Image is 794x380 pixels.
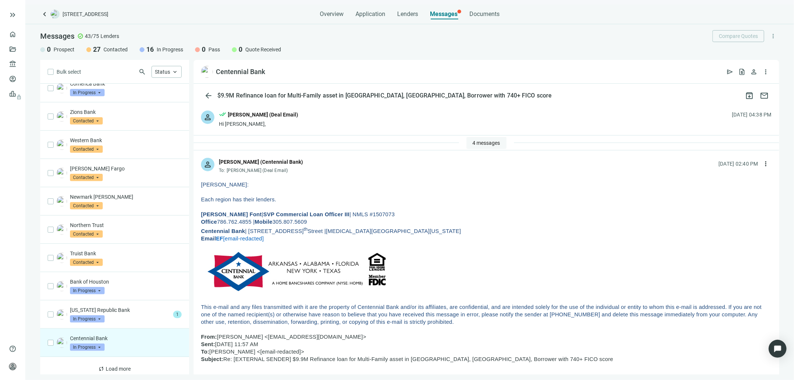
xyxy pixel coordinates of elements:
[54,46,74,53] span: Prospect
[138,68,146,76] span: search
[469,10,500,18] span: Documents
[70,230,103,238] span: Contacted
[8,10,17,19] button: keyboard_double_arrow_right
[355,10,385,18] span: Application
[208,46,220,53] span: Pass
[70,221,182,229] p: Northern Trust
[70,193,182,201] p: Newmark [PERSON_NAME]
[70,108,182,116] p: Zions Bank
[40,32,74,41] span: Messages
[201,88,216,103] button: arrow_back
[70,250,182,257] p: Truist Bank
[760,66,772,78] button: more_vert
[77,33,83,39] span: check_circle
[57,196,67,207] img: 4c2befd7-84d6-4783-af2a-937c213f1df6
[738,68,746,76] span: request_quote
[57,168,67,178] img: 61e215de-ba22-4608-92ae-da61297d1b96.png
[57,224,67,235] img: 779e677a-c513-4bc7-b9c0-398d2f3fe968
[712,30,764,42] button: Compare Quotes
[70,89,105,96] span: In Progress
[155,69,170,75] span: Status
[57,281,67,291] img: 56fc69ab-cd9c-4db3-ac89-cb28f80d9136
[92,363,137,375] button: syncLoad more
[204,91,213,100] span: arrow_back
[769,340,787,358] div: Open Intercom Messenger
[103,46,128,53] span: Contacted
[70,335,182,342] p: Centennial Bank
[397,10,418,18] span: Lenders
[57,83,67,93] img: ec597096-6eeb-4537-a6a2-93e1b63048d1
[57,338,67,348] img: 8b7b1265-59e3-45de-94bc-84e4c3c798eb.png
[736,66,748,78] button: request_quote
[93,45,101,54] span: 27
[228,111,298,119] div: [PERSON_NAME] (Deal Email)
[57,309,67,320] img: 56f97f11-d638-4876-bba9-9675f7ab0484
[430,10,457,17] span: Messages
[9,345,16,352] span: help
[750,68,758,76] span: person
[718,160,758,168] div: [DATE] 02:40 PM
[101,32,119,40] span: Lenders
[47,45,51,54] span: 0
[757,88,772,103] button: mail
[70,165,182,172] p: [PERSON_NAME] Fargo
[70,117,103,125] span: Contacted
[216,67,265,76] div: Centennial Bank
[767,30,779,42] button: more_vert
[70,137,182,144] p: Western Bank
[745,91,754,100] span: archive
[202,45,205,54] span: 0
[748,66,760,78] button: person
[203,160,212,169] span: person
[219,158,303,166] div: [PERSON_NAME] (Centennial Bank)
[57,140,67,150] img: 433d7338-422d-49f3-8c67-f87168d1b8c5
[732,111,772,119] div: [DATE] 04:38 PM
[70,146,103,153] span: Contacted
[70,202,103,210] span: Contacted
[219,111,226,120] span: done_all
[245,46,281,53] span: Quote Received
[219,167,303,173] div: To:
[146,45,154,54] span: 16
[762,68,769,76] span: more_vert
[70,259,103,266] span: Contacted
[726,68,734,76] span: send
[203,113,212,122] span: person
[51,10,60,19] img: deal-logo
[216,92,553,99] div: $9.9M Refinance loan for Multi-Family asset in [GEOGRAPHIC_DATA], [GEOGRAPHIC_DATA], Borrower wit...
[57,111,67,122] img: 51446946-31cd-42f8-9d54-0efccbf3e0f4.png
[762,160,769,167] span: more_vert
[724,66,736,78] button: send
[219,120,298,128] div: Hi [PERSON_NAME],
[40,10,49,19] a: keyboard_arrow_left
[70,278,182,285] p: Bank of Houston
[770,33,777,39] span: more_vert
[173,311,182,318] span: 1
[63,10,108,18] span: [STREET_ADDRESS]
[85,32,99,40] span: 43/75
[99,366,105,372] span: sync
[157,46,183,53] span: In Progress
[106,366,131,372] span: Load more
[473,140,500,146] span: 4 messages
[239,45,242,54] span: 0
[466,137,507,149] button: 4 messages
[57,253,67,263] img: 456dd0ca-def9-431c-9af7-3c9a1e737881
[227,168,288,173] span: [PERSON_NAME] (Deal Email)
[201,66,213,78] img: 8b7b1265-59e3-45de-94bc-84e4c3c798eb.png
[70,315,105,323] span: In Progress
[70,287,105,294] span: In Progress
[9,363,16,370] span: person
[760,91,769,100] span: mail
[760,158,772,170] button: more_vert
[70,306,170,314] p: [US_STATE] Republic Bank
[70,80,182,87] p: Comerica Bank
[70,344,105,351] span: In Progress
[320,10,344,18] span: Overview
[70,174,103,181] span: Contacted
[742,88,757,103] button: archive
[172,68,178,75] span: keyboard_arrow_up
[57,68,81,76] span: Bulk select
